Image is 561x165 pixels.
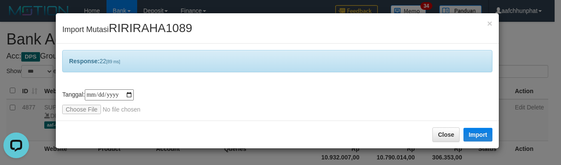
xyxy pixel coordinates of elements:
[69,58,100,65] b: Response:
[106,59,120,64] span: [89 ms]
[432,127,460,142] button: Close
[109,21,192,35] span: RIRIRAHA1089
[463,128,492,141] button: Import
[62,25,192,34] span: Import Mutasi
[62,89,492,114] div: Tanggal:
[3,3,29,29] button: Open LiveChat chat widget
[487,18,492,28] span: ×
[487,19,492,28] button: Close
[62,50,492,72] div: 22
